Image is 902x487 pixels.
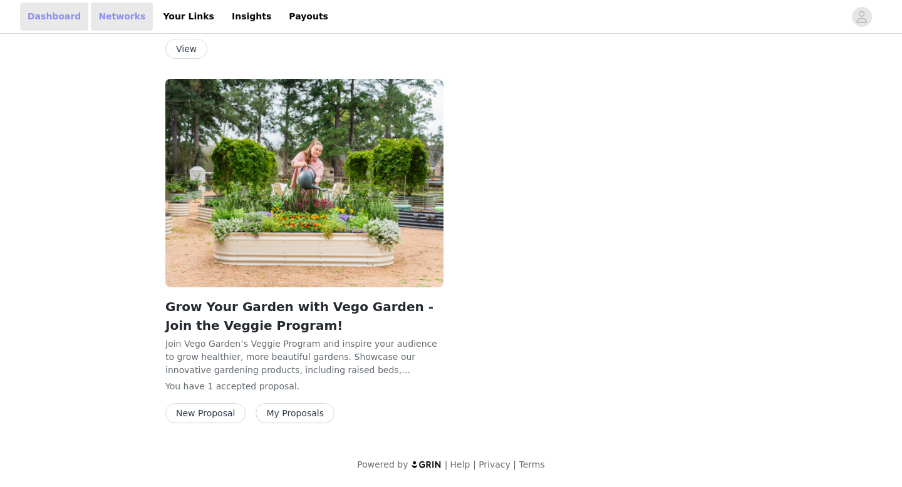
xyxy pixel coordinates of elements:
a: Help [450,459,470,469]
span: Powered by [357,459,408,469]
a: Your Links [155,3,222,31]
img: Vego Garden [165,79,443,287]
button: My Proposals [256,403,334,423]
a: Privacy [479,459,511,469]
button: View [165,39,207,59]
a: Terms [519,459,544,469]
span: | [473,459,476,469]
img: logo [411,460,442,468]
a: Networks [91,3,153,31]
span: | [513,459,516,469]
a: View [165,44,207,54]
h2: Grow Your Garden with Vego Garden - Join the Veggie Program! [165,297,443,335]
p: You have 1 accepted proposal . [165,380,443,393]
a: Insights [224,3,279,31]
button: New Proposal [165,403,246,423]
iframe: Intercom live chat [841,444,871,474]
a: Dashboard [20,3,88,31]
p: Join Vego Garden’s Veggie Program and inspire your audience to grow healthier, more beautiful gar... [165,337,443,375]
span: | [445,459,448,469]
div: avatar [856,7,868,27]
a: Payouts [281,3,336,31]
